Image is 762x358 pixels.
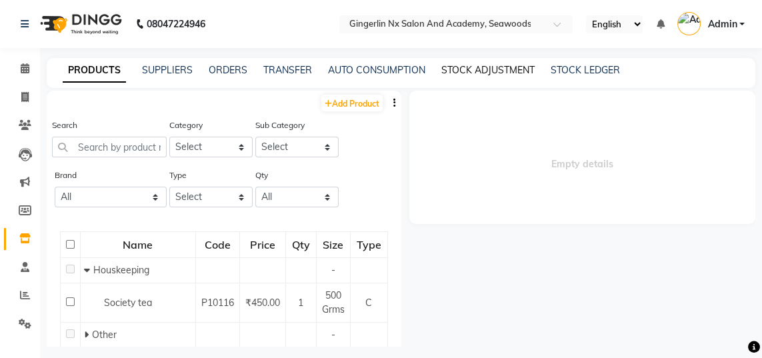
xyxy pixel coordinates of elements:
div: Name [81,233,195,257]
label: Search [52,119,77,131]
a: TRANSFER [263,64,312,76]
span: Other [92,329,117,341]
div: Size [317,233,349,257]
div: Qty [287,233,315,257]
span: Empty details [409,91,756,224]
label: Type [169,169,187,181]
a: STOCK LEDGER [551,64,620,76]
label: Brand [55,169,77,181]
a: PRODUCTS [63,59,126,83]
label: Sub Category [255,119,305,131]
a: STOCK ADJUSTMENT [441,64,535,76]
img: logo [34,5,125,43]
div: Code [197,233,239,257]
span: C [365,297,372,309]
span: ₹450.00 [245,297,280,309]
span: - [331,264,335,276]
span: - [331,329,335,341]
label: Qty [255,169,268,181]
span: Admin [707,17,737,31]
span: Expand Row [84,329,92,341]
div: Type [351,233,387,257]
a: SUPPLIERS [142,64,193,76]
a: ORDERS [209,64,247,76]
span: Houskeeping [93,264,149,276]
span: 1 [298,297,303,309]
span: Society tea [104,297,152,309]
span: Collapse Row [84,264,93,276]
b: 08047224946 [147,5,205,43]
a: Add Product [321,95,383,111]
img: Admin [677,12,701,35]
span: P10116 [201,297,234,309]
input: Search by product name or code [52,137,167,157]
div: Price [241,233,285,257]
a: AUTO CONSUMPTION [328,64,425,76]
label: Category [169,119,203,131]
span: 500 Grms [322,289,345,315]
